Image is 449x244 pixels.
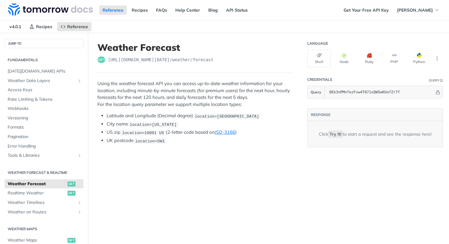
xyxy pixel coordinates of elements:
[57,22,91,31] a: Reference
[120,130,166,136] code: location=10001 US
[205,6,221,15] a: Blog
[8,134,82,140] span: Pagination
[307,50,331,67] button: Shell
[67,24,88,29] span: Reference
[5,170,83,175] h2: Weather Forecast & realtime
[97,42,293,53] h1: Weather Forecast
[8,96,82,103] span: Rate Limiting & Tokens
[8,190,66,196] span: Realtime Weather
[357,50,381,67] button: Ruby
[107,137,293,144] li: UK postcode
[8,200,75,206] span: Weather Timelines
[8,115,82,121] span: Versioning
[133,138,166,144] code: location=SW1
[311,112,331,118] button: RESPONSE
[68,182,75,186] span: get
[5,95,83,104] a: Rate Limiting & Tokens
[8,237,66,243] span: Weather Maps
[5,226,83,232] h2: Weather Maps
[8,152,75,159] span: Tools & Libraries
[434,56,440,61] svg: More ellipsis
[8,87,82,93] span: Access Keys
[153,6,170,15] a: FAQs
[8,124,82,130] span: Formats
[5,39,83,48] button: JUMP TO
[311,89,321,95] span: Query
[8,143,82,149] span: Error Handling
[8,106,82,112] span: Webhooks
[77,210,82,215] button: Show subpages for Weather on Routes
[5,123,83,132] a: Formats
[429,78,439,83] div: Query
[36,24,52,29] span: Recipes
[440,79,443,82] i: Information
[332,50,356,67] button: Node
[8,181,66,187] span: Weather Forecast
[308,86,325,98] button: Query
[172,6,203,15] a: Help Center
[8,68,82,74] span: [DATE][DOMAIN_NAME] APIs
[68,191,75,196] span: get
[68,238,75,243] span: get
[5,114,83,123] a: Versioning
[340,6,392,15] a: Get Your Free API Key
[193,113,261,119] code: location=[GEOGRAPHIC_DATA]
[5,132,83,141] a: Pagination
[8,209,75,215] span: Weather on Routes
[5,151,83,160] a: Tools & LibrariesShow subpages for Tools & Libraries
[107,129,293,136] li: US zip (2-letter code based on )
[435,89,441,95] button: Hide
[5,189,83,198] a: Realtime Weatherget
[382,50,406,67] button: PHP
[433,54,442,63] button: More Languages
[429,78,443,83] div: QueryInformation
[99,6,127,15] a: Reference
[5,198,83,207] a: Weather TimelinesShow subpages for Weather Timelines
[5,85,83,95] a: Access Keys
[6,22,24,31] span: v4.0.1
[394,6,443,15] button: [PERSON_NAME]
[397,7,433,13] span: [PERSON_NAME]
[319,131,432,137] div: Click to start a request and see the response here!
[8,3,93,16] img: Tomorrow.io Weather API Docs
[5,76,83,85] a: Weather Data LayersShow subpages for Weather Data Layers
[5,142,83,151] a: Error Handling
[5,57,83,63] h2: Fundamentals
[307,77,332,82] div: Credentials
[8,78,75,84] span: Weather Data Layers
[97,80,293,108] p: Using the weather forecast API you can access up-to-date weather information for your location, i...
[5,208,83,217] a: Weather on RoutesShow subpages for Weather on Routes
[77,200,82,205] button: Show subpages for Weather Timelines
[108,57,214,63] span: https://api.tomorrow.io/v4/weather/forecast
[128,6,151,15] a: Recipes
[107,112,293,119] li: Latitude and Longitude (Decimal degree)
[128,122,178,128] code: location=[US_STATE]
[107,121,293,128] li: City name
[77,78,82,83] button: Show subpages for Weather Data Layers
[326,86,435,98] input: apikey
[26,22,56,31] a: Recipes
[97,57,105,63] span: get
[223,6,251,15] a: API Status
[5,179,83,189] a: Weather Forecastget
[77,153,82,158] button: Show subpages for Tools & Libraries
[328,131,343,137] code: Try It!
[215,129,235,135] a: ISO-3166
[5,104,83,113] a: Webhooks
[307,41,328,46] div: Language
[5,67,83,76] a: [DATE][DOMAIN_NAME] APIs
[407,50,431,67] button: Python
